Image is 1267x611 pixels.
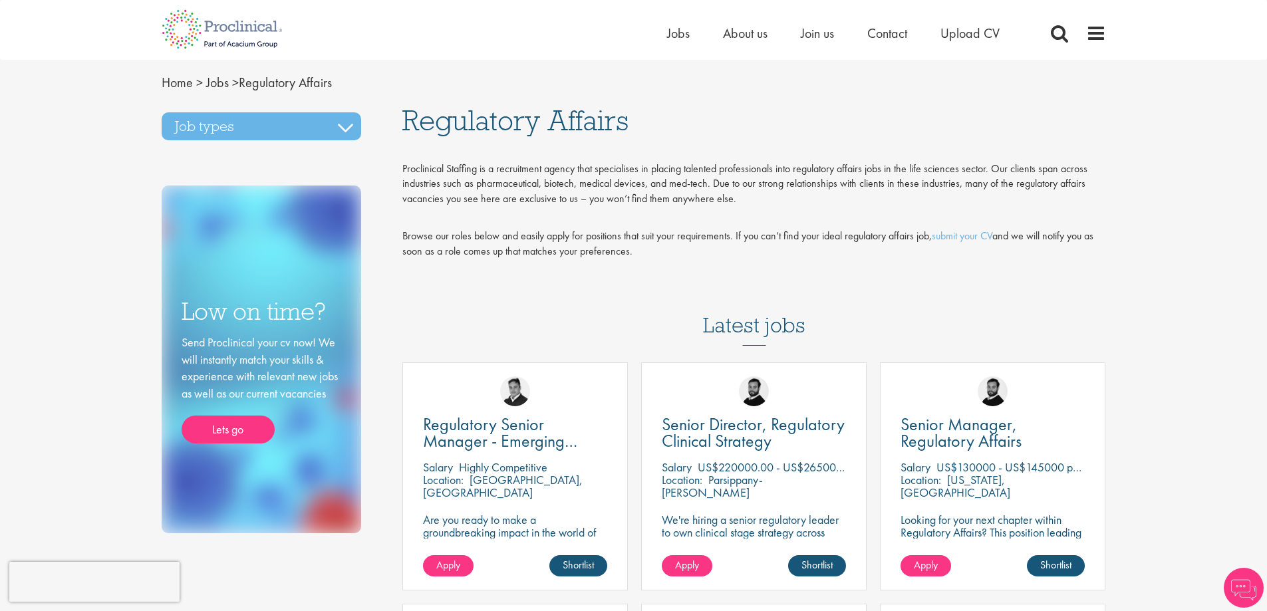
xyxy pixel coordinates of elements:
a: Shortlist [1027,555,1085,576]
h3: Low on time? [182,299,341,324]
span: Location: [423,472,464,487]
a: breadcrumb link to Jobs [206,74,229,91]
a: submit your CV [932,229,992,243]
img: Nick Walker [978,376,1008,406]
span: Regulatory Affairs [162,74,332,91]
span: > [196,74,203,91]
a: Shortlist [549,555,607,576]
a: About us [723,25,768,42]
div: Browse our roles below and easily apply for positions that suit your requirements. If you can’t f... [402,229,1106,259]
p: [GEOGRAPHIC_DATA], [GEOGRAPHIC_DATA] [423,472,583,500]
img: Nick Walker [739,376,769,406]
span: Apply [436,558,460,572]
a: Upload CV [940,25,1000,42]
a: Jobs [667,25,690,42]
span: Regulatory Senior Manager - Emerging Markets [423,413,577,469]
a: Regulatory Senior Manager - Emerging Markets [423,416,607,449]
span: Location: [662,472,702,487]
img: Peter Duvall [500,376,530,406]
a: Senior Manager, Regulatory Affairs [901,416,1085,449]
span: Apply [914,558,938,572]
a: Contact [867,25,907,42]
a: Senior Director, Regulatory Clinical Strategy [662,416,846,449]
span: Senior Manager, Regulatory Affairs [901,413,1022,452]
a: Lets go [182,416,275,443]
span: Regulatory Affairs [402,102,629,138]
iframe: reCAPTCHA [9,562,180,602]
span: Senior Director, Regulatory Clinical Strategy [662,413,845,452]
a: Apply [423,555,474,576]
a: Apply [662,555,712,576]
div: Proclinical Staffing is a recruitment agency that specialises in placing talented professionals i... [402,162,1106,207]
p: [US_STATE], [GEOGRAPHIC_DATA] [901,472,1010,500]
div: Send Proclinical your cv now! We will instantly match your skills & experience with relevant new ... [182,334,341,443]
p: US$220000.00 - US$265000 per annum + Highly Competitive Salary [698,459,1026,475]
span: > [232,74,239,91]
span: Salary [423,459,453,475]
p: US$130000 - US$145000 per annum [936,459,1115,475]
img: Chatbot [1224,568,1264,608]
a: Join us [801,25,834,42]
span: Location: [901,472,941,487]
span: Salary [901,459,930,475]
p: Highly Competitive [459,459,547,475]
a: Apply [901,555,951,576]
p: Looking for your next chapter within Regulatory Affairs? This position leading projects and worki... [901,513,1085,564]
h3: Job types [162,112,361,140]
p: We're hiring a senior regulatory leader to own clinical stage strategy across multiple programs. [662,513,846,551]
h3: Latest jobs [703,281,805,346]
p: Parsippany-[PERSON_NAME][GEOGRAPHIC_DATA], [GEOGRAPHIC_DATA] [662,472,775,525]
span: Apply [675,558,699,572]
a: Shortlist [788,555,846,576]
a: breadcrumb link to Home [162,74,193,91]
span: Salary [662,459,692,475]
p: Are you ready to make a groundbreaking impact in the world of biotechnology? Join a growing compa... [423,513,607,576]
